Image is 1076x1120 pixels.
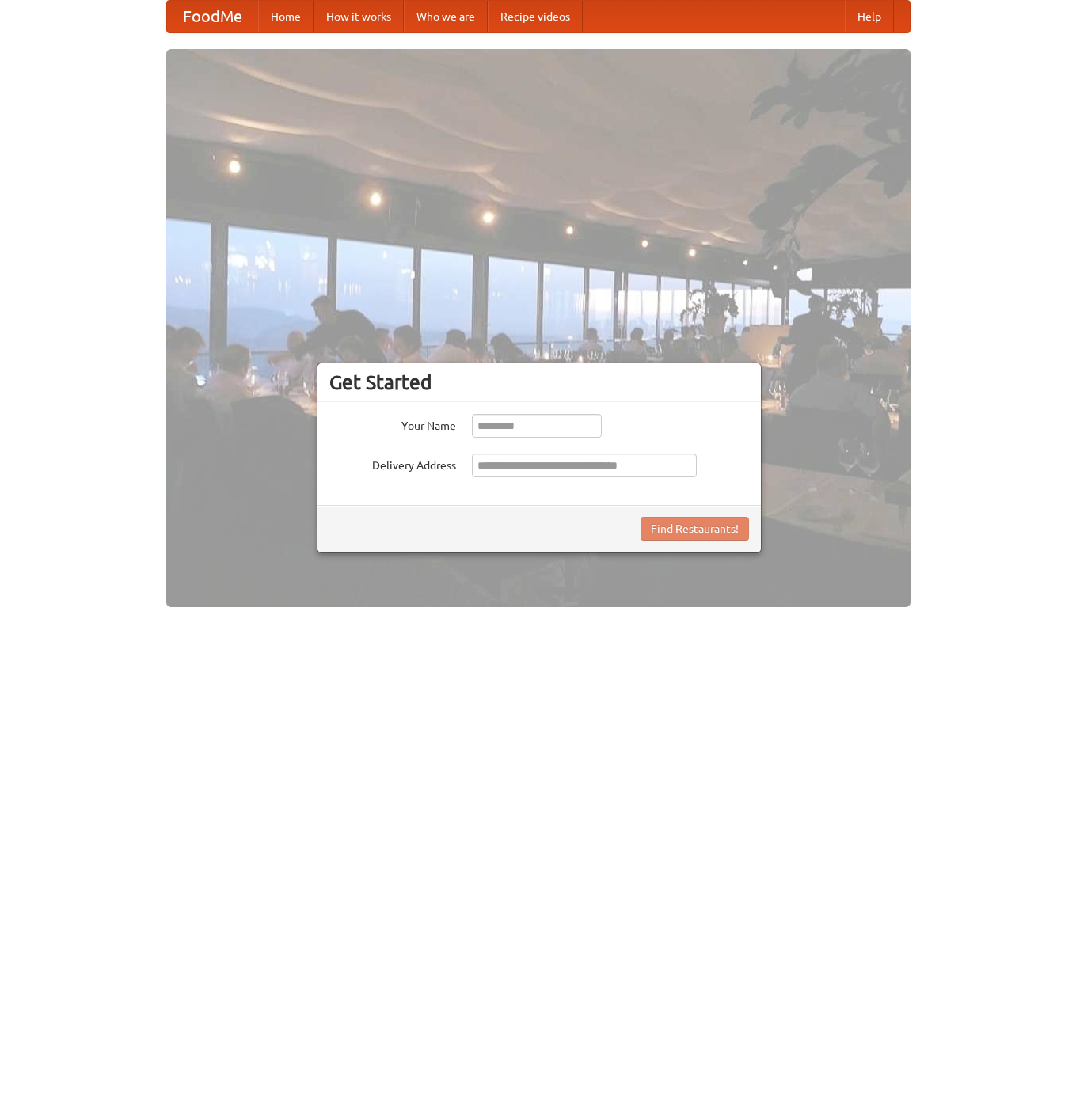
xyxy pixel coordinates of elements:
[314,1,404,32] a: How it works
[488,1,583,32] a: Recipe videos
[845,1,894,32] a: Help
[329,414,456,434] label: Your Name
[167,1,258,32] a: FoodMe
[641,517,749,541] button: Find Restaurants!
[329,370,749,394] h3: Get Started
[329,454,456,473] label: Delivery Address
[258,1,314,32] a: Home
[404,1,488,32] a: Who we are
